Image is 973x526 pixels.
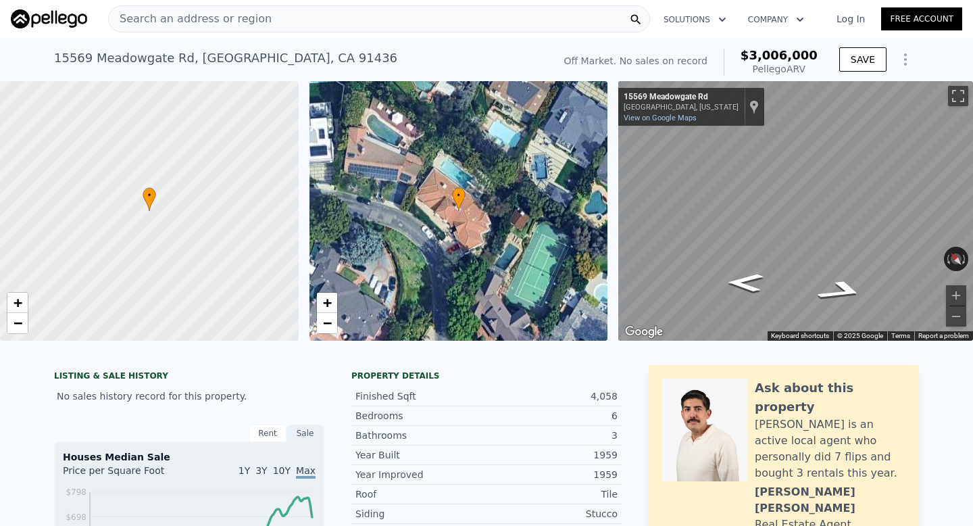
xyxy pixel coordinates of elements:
[66,487,86,497] tspan: $798
[296,465,316,479] span: Max
[881,7,962,30] a: Free Account
[618,81,973,341] div: Street View
[286,425,324,442] div: Sale
[452,187,466,211] div: •
[948,86,968,106] button: Toggle fullscreen view
[487,389,618,403] div: 4,058
[355,448,487,462] div: Year Built
[355,487,487,501] div: Roof
[741,62,818,76] div: Pellego ARV
[14,314,22,331] span: −
[351,370,622,381] div: Property details
[255,465,267,476] span: 3Y
[109,11,272,27] span: Search an address or region
[653,7,737,32] button: Solutions
[624,92,739,103] div: 15569 Meadowgate Rd
[487,448,618,462] div: 1959
[962,247,969,271] button: Rotate clockwise
[712,269,779,296] path: Go Northwest, Meadowgate Rd
[11,9,87,28] img: Pellego
[355,429,487,442] div: Bathrooms
[918,332,969,339] a: Report a problem
[946,306,966,327] button: Zoom out
[891,332,910,339] a: Terms (opens in new tab)
[487,487,618,501] div: Tile
[624,103,739,112] div: [GEOGRAPHIC_DATA], [US_STATE]
[14,294,22,311] span: +
[771,331,829,341] button: Keyboard shortcuts
[564,54,707,68] div: Off Market. No sales on record
[622,323,666,341] img: Google
[66,512,86,522] tspan: $698
[273,465,291,476] span: 10Y
[797,275,887,307] path: Go Southeast, Meadowgate Rd
[487,468,618,481] div: 1959
[317,313,337,333] a: Zoom out
[944,247,968,272] button: Reset the view
[249,425,286,442] div: Rent
[837,332,883,339] span: © 2025 Google
[7,313,28,333] a: Zoom out
[622,323,666,341] a: Open this area in Google Maps (opens a new window)
[54,384,324,408] div: No sales history record for this property.
[624,114,697,122] a: View on Google Maps
[322,294,331,311] span: +
[63,464,189,485] div: Price per Square Foot
[355,468,487,481] div: Year Improved
[618,81,973,341] div: Map
[487,429,618,442] div: 3
[741,48,818,62] span: $3,006,000
[355,389,487,403] div: Finished Sqft
[892,46,919,73] button: Show Options
[820,12,881,26] a: Log In
[143,189,156,201] span: •
[452,189,466,201] span: •
[755,484,905,517] div: [PERSON_NAME] [PERSON_NAME]
[54,49,397,68] div: 15569 Meadowgate Rd , [GEOGRAPHIC_DATA] , CA 91436
[322,314,331,331] span: −
[239,465,250,476] span: 1Y
[737,7,815,32] button: Company
[355,409,487,423] div: Bedrooms
[749,99,759,114] a: Show location on map
[755,416,905,481] div: [PERSON_NAME] is an active local agent who personally did 7 flips and bought 3 rentals this year.
[487,507,618,521] div: Stucco
[944,247,951,271] button: Rotate counterclockwise
[355,507,487,521] div: Siding
[54,370,324,384] div: LISTING & SALE HISTORY
[487,409,618,423] div: 6
[839,47,887,72] button: SAVE
[946,285,966,306] button: Zoom in
[7,293,28,313] a: Zoom in
[63,450,316,464] div: Houses Median Sale
[317,293,337,313] a: Zoom in
[755,379,905,416] div: Ask about this property
[143,187,156,211] div: •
